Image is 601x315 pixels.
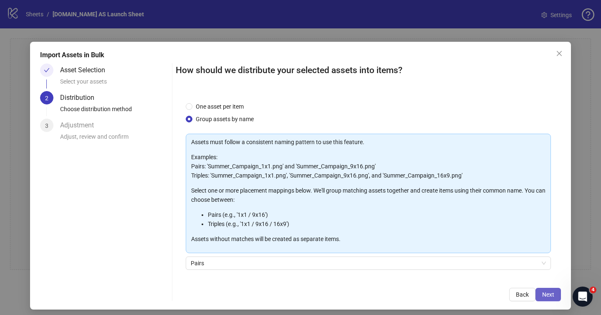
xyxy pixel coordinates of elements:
[45,95,48,102] span: 2
[60,64,112,77] div: Asset Selection
[60,77,169,91] div: Select your assets
[176,64,561,77] h2: How should we distribute your selected assets into items?
[542,291,554,298] span: Next
[590,287,596,293] span: 4
[45,122,48,129] span: 3
[191,137,545,147] p: Assets must follow a consistent naming pattern to use this feature.
[191,257,546,269] span: Pairs
[60,91,101,104] div: Distribution
[208,219,545,229] li: Triples (e.g., '1x1 / 9x16 / 16x9')
[60,104,169,119] div: Choose distribution method
[509,288,535,301] button: Back
[192,114,257,124] span: Group assets by name
[60,119,101,132] div: Adjustment
[573,287,593,307] iframe: Intercom live chat
[553,47,566,60] button: Close
[556,50,563,57] span: close
[535,288,561,301] button: Next
[191,152,545,180] p: Examples: Pairs: 'Summer_Campaign_1x1.png' and 'Summer_Campaign_9x16.png' Triples: 'Summer_Campai...
[191,234,545,244] p: Assets without matches will be created as separate items.
[192,102,247,111] span: One asset per item
[191,186,545,204] p: Select one or more placement mappings below. We'll group matching assets together and create item...
[516,291,529,298] span: Back
[208,210,545,219] li: Pairs (e.g., '1x1 / 9x16')
[44,67,50,73] span: check
[40,50,561,60] div: Import Assets in Bulk
[60,132,169,146] div: Adjust, review and confirm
